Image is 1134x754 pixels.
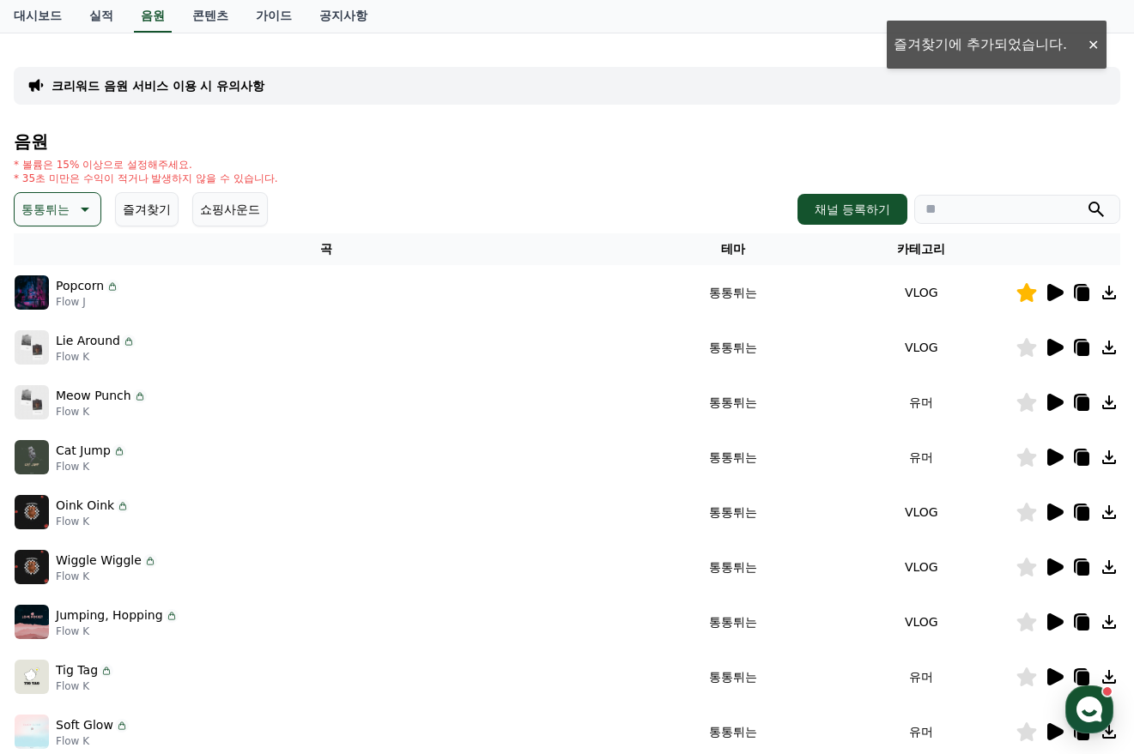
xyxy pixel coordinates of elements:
[639,265,827,320] td: 통통튀는
[14,172,278,185] p: * 35초 미만은 수익이 적거나 발생하지 않을 수 있습니다.
[56,570,157,583] p: Flow K
[15,605,49,639] img: music
[828,485,1016,540] td: VLOG
[56,497,114,515] p: Oink Oink
[56,606,163,624] p: Jumping, Hopping
[5,544,113,587] a: 홈
[56,624,179,638] p: Flow K
[192,192,268,226] button: 쇼핑사운드
[828,430,1016,485] td: 유머
[56,442,111,460] p: Cat Jump
[639,233,827,265] th: 테마
[639,430,827,485] td: 통통튀는
[828,375,1016,430] td: 유머
[828,320,1016,375] td: VLOG
[639,485,827,540] td: 통통튀는
[56,387,131,405] p: Meow Punch
[56,460,126,474] p: Flow K
[15,495,49,529] img: music
[115,192,179,226] button: 즐겨찾기
[828,594,1016,649] td: VLOG
[56,277,104,295] p: Popcorn
[15,385,49,419] img: music
[639,540,827,594] td: 통통튀는
[14,132,1120,151] h4: 음원
[221,544,330,587] a: 설정
[56,350,136,364] p: Flow K
[15,275,49,310] img: music
[21,197,70,221] p: 통통튀는
[56,552,142,570] p: Wiggle Wiggle
[15,660,49,694] img: music
[52,77,264,94] a: 크리워드 음원 서비스 이용 시 유의사항
[54,570,64,583] span: 홈
[828,233,1016,265] th: 카테고리
[797,194,907,225] button: 채널 등록하기
[828,265,1016,320] td: VLOG
[828,649,1016,704] td: 유머
[56,405,147,419] p: Flow K
[14,192,101,226] button: 통통튀는
[56,661,98,679] p: Tig Tag
[56,332,120,350] p: Lie Around
[828,540,1016,594] td: VLOG
[639,649,827,704] td: 통통튀는
[15,330,49,365] img: music
[639,594,827,649] td: 통통튀는
[639,375,827,430] td: 통통튀는
[56,515,130,528] p: Flow K
[56,716,113,734] p: Soft Glow
[14,233,639,265] th: 곡
[157,570,178,584] span: 대화
[56,734,129,748] p: Flow K
[56,295,119,309] p: Flow J
[15,715,49,749] img: music
[56,679,113,693] p: Flow K
[15,550,49,584] img: music
[639,320,827,375] td: 통통튀는
[113,544,221,587] a: 대화
[265,570,286,583] span: 설정
[15,440,49,474] img: music
[14,158,278,172] p: * 볼륨은 15% 이상으로 설정해주세요.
